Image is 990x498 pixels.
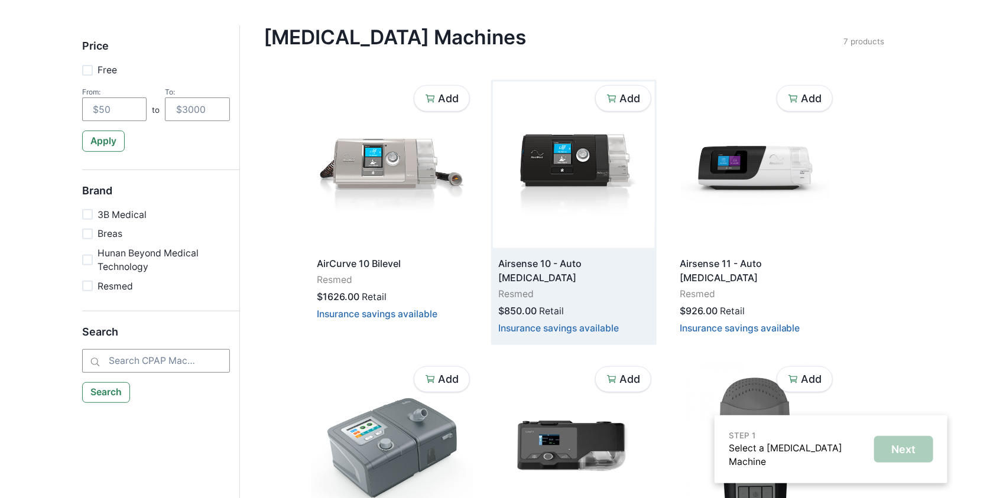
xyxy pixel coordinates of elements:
[82,87,147,96] div: From:
[311,82,473,248] img: csx6wy3kaf6osyvvt95lguhhvmcg
[777,85,833,112] button: Add
[729,442,842,468] a: Select a [MEDICAL_DATA] Machine
[498,323,619,334] button: Insurance savings available
[98,279,133,294] p: Resmed
[498,304,537,318] p: $850.00
[801,373,822,386] p: Add
[317,273,468,287] p: Resmed
[680,304,718,318] p: $926.00
[414,366,470,393] button: Add
[317,256,468,271] p: AirCurve 10 Bilevel
[82,131,125,152] button: Apply
[493,82,655,248] img: 9snux9pm6rv3giz1tqf3o9qfgq7m
[165,87,230,96] div: To:
[674,82,836,248] img: pscvkewmdlp19lsde7niddjswnax
[595,366,651,393] button: Add
[680,323,800,334] button: Insurance savings available
[82,382,131,403] button: Search
[98,208,147,222] p: 3B Medical
[414,85,470,112] button: Add
[680,256,831,285] p: Airsense 11 - Auto [MEDICAL_DATA]
[438,92,459,105] p: Add
[843,35,884,47] p: 7 products
[498,287,650,301] p: Resmed
[82,349,230,373] input: Search CPAP Machines
[801,92,822,105] p: Add
[362,290,387,304] p: Retail
[98,246,229,274] p: Hunan Beyond Medical Technology
[720,304,745,318] p: Retail
[264,25,843,49] h4: [MEDICAL_DATA] Machines
[98,227,122,241] p: Breas
[165,97,230,121] input: $3000
[82,184,230,208] h5: Brand
[874,436,933,463] button: Next
[317,289,359,304] p: $1626.00
[438,373,459,386] p: Add
[777,366,833,393] button: Add
[98,63,117,77] p: Free
[82,326,230,349] h5: Search
[680,287,831,301] p: Resmed
[539,304,564,318] p: Retail
[152,104,160,121] p: to
[891,443,916,456] p: Next
[82,97,147,121] input: $50
[498,256,650,285] p: Airsense 10 - Auto [MEDICAL_DATA]
[493,82,655,343] a: Airsense 10 - Auto [MEDICAL_DATA]Resmed$850.00RetailInsurance savings available
[595,85,651,112] button: Add
[619,373,640,386] p: Add
[729,429,869,441] p: STEP 1
[317,308,437,320] button: Insurance savings available
[619,92,640,105] p: Add
[82,40,230,63] h5: Price
[674,82,836,343] a: Airsense 11 - Auto [MEDICAL_DATA]Resmed$926.00RetailInsurance savings available
[311,82,473,328] a: AirCurve 10 BilevelResmed$1626.00RetailInsurance savings available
